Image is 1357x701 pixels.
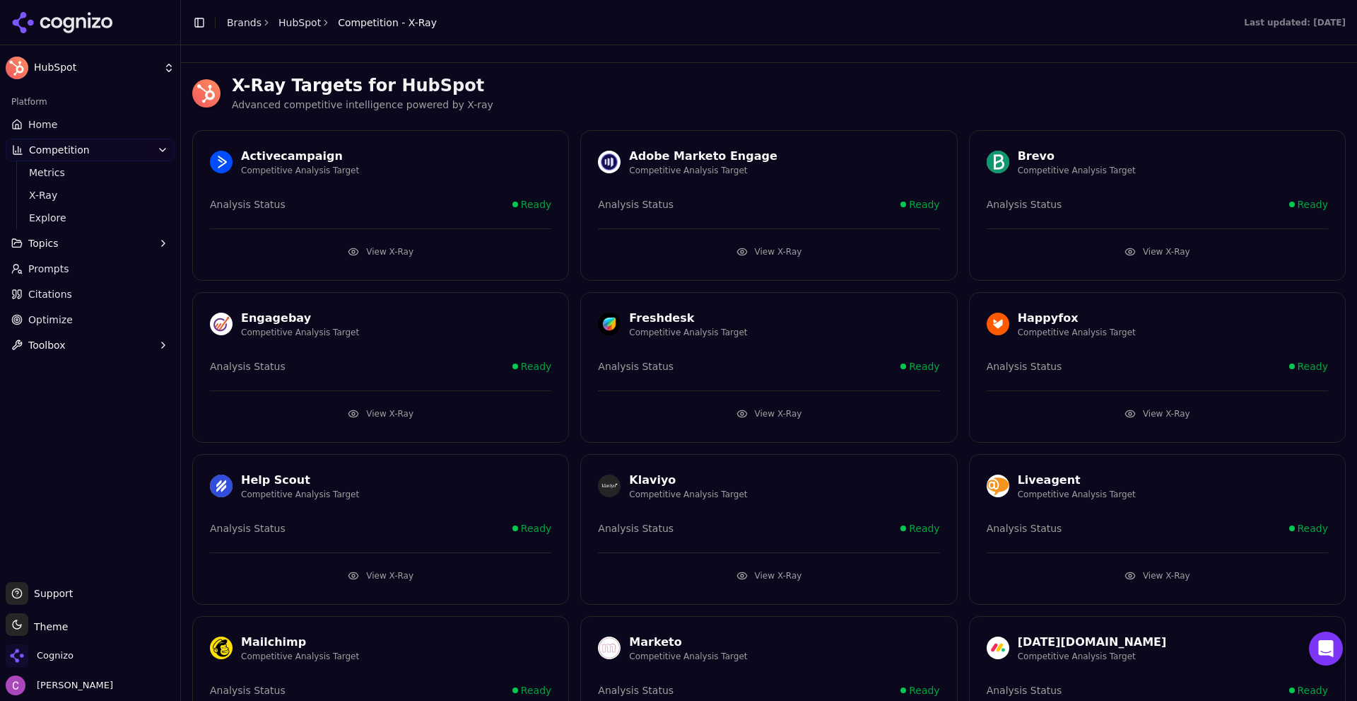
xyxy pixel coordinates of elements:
span: Analysis Status [598,683,674,697]
span: Ready [521,521,551,535]
p: Competitive Analysis Target [241,327,359,338]
span: Theme [28,621,68,632]
img: activecampaign [210,151,233,173]
p: Competitive Analysis Target [629,327,747,338]
span: Ready [521,359,551,373]
div: Platform [6,91,175,113]
a: Optimize [6,308,175,331]
img: HubSpot [192,79,221,108]
button: Competition [6,139,175,161]
div: Last updated: [DATE] [1244,17,1346,28]
span: Ready [1298,521,1328,535]
a: X-Ray [23,185,158,205]
button: View X-Ray [598,564,939,587]
p: Competitive Analysis Target [1018,651,1167,662]
img: liveagent [987,475,1009,497]
a: HubSpot [278,16,321,30]
img: Cognizo [6,644,28,667]
img: freshdesk [598,313,621,335]
span: Toolbox [28,338,66,352]
span: Ready [909,683,939,697]
span: Ready [909,197,939,212]
p: Competitive Analysis Target [1018,489,1136,500]
span: Ready [1298,683,1328,697]
span: Ready [521,197,551,212]
div: Help Scout [241,472,359,489]
button: View X-Ray [210,241,551,263]
p: Competitive Analysis Target [241,165,359,176]
span: Ready [909,521,939,535]
nav: breadcrumb [227,16,437,30]
span: X-Ray [29,188,152,202]
span: Analysis Status [987,683,1062,697]
p: Competitive Analysis Target [1018,327,1136,338]
div: Liveagent [1018,472,1136,489]
span: HubSpot [34,62,158,74]
img: happyfox [987,313,1009,335]
div: Freshdesk [629,310,747,327]
span: Analysis Status [210,197,286,212]
button: Open organization switcher [6,644,74,667]
img: monday.com [987,637,1009,659]
span: Prompts [28,262,69,276]
span: Analysis Status [210,359,286,373]
span: Explore [29,211,152,225]
span: Analysis Status [987,359,1062,373]
button: View X-Ray [987,402,1328,425]
div: Open Intercom Messenger [1309,632,1343,666]
div: Brevo [1018,148,1136,165]
a: brevo [987,151,1009,173]
img: marketo [598,637,621,659]
span: Metrics [29,166,152,180]
span: Ready [1298,197,1328,212]
span: Cognizo [37,649,74,662]
span: Ready [521,683,551,697]
a: Citations [6,283,175,306]
button: Open user button [6,676,113,695]
span: Analysis Status [987,197,1062,212]
span: Analysis Status [210,521,286,535]
img: adobe marketo engage [598,151,621,173]
h3: X-Ray Targets for HubSpot [232,74,1346,97]
span: [PERSON_NAME] [31,679,113,692]
p: Competitive Analysis Target [241,651,359,662]
div: Engagebay [241,310,359,327]
button: View X-Ray [987,564,1328,587]
button: View X-Ray [598,241,939,263]
button: View X-Ray [598,402,939,425]
button: View X-Ray [987,241,1328,263]
button: View X-Ray [210,402,551,425]
span: Analysis Status [598,521,674,535]
span: Analysis Status [987,521,1062,535]
span: Competition [29,143,90,157]
p: Advanced competitive intelligence powered by X-ray [232,97,1346,113]
span: Topics [28,236,59,250]
img: Chris Abouraad [6,676,25,695]
p: Competitive Analysis Target [241,489,359,500]
img: help scout [210,475,233,497]
p: Competitive Analysis Target [629,651,747,662]
button: Toolbox [6,334,175,357]
p: Competitive Analysis Target [629,489,747,500]
img: engagebay [210,313,233,335]
span: Ready [909,359,939,373]
div: Mailchimp [241,634,359,651]
span: Citations [28,287,72,301]
span: Optimize [28,313,73,327]
img: HubSpot [6,57,28,79]
a: Home [6,113,175,136]
a: Explore [23,208,158,228]
div: [DATE][DOMAIN_NAME] [1018,634,1167,651]
span: Home [28,117,57,132]
img: mailchimp [210,637,233,659]
a: Prompts [6,257,175,280]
